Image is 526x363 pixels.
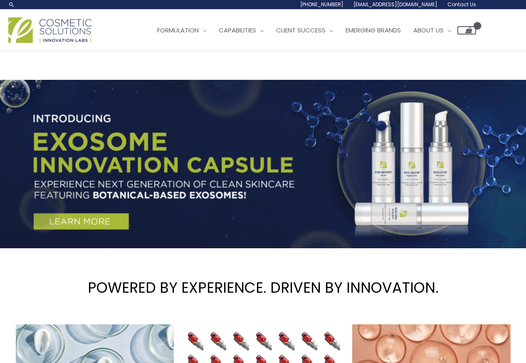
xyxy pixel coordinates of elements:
a: Client Success [270,18,339,43]
a: About Us [407,18,457,43]
span: Capabilities [219,26,256,35]
a: View Shopping Cart, empty [457,26,476,35]
span: Formulation [157,26,199,35]
span: About Us [413,26,444,35]
a: Capabilities [212,18,270,43]
span: Emerging Brands [346,26,401,35]
span: Client Success [276,26,326,35]
span: [PHONE_NUMBER] [300,1,343,8]
span: [EMAIL_ADDRESS][DOMAIN_NAME] [353,1,437,8]
a: Formulation [151,18,212,43]
span: Contact Us [447,1,476,8]
a: Emerging Brands [339,18,407,43]
nav: Site Navigation [145,18,476,43]
img: Cosmetic Solutions Logo [8,17,91,43]
a: Search icon link [8,1,15,8]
